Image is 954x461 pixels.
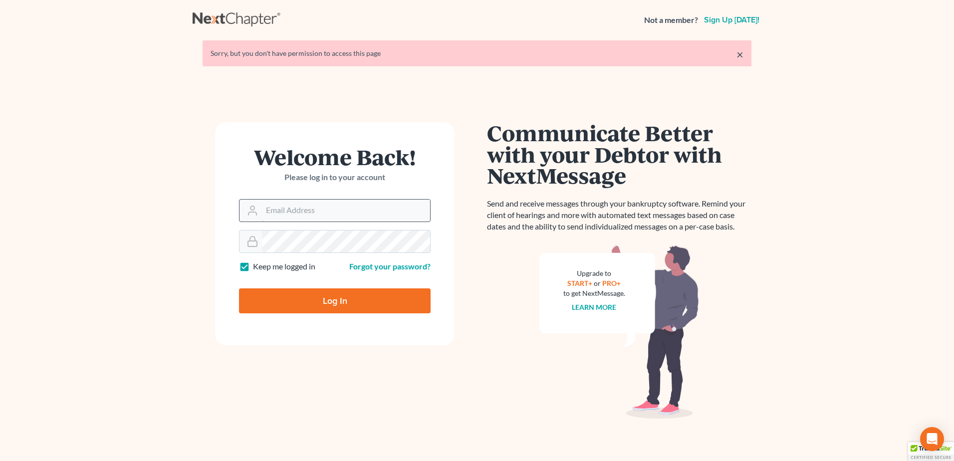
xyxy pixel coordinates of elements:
input: Email Address [262,200,430,222]
strong: Not a member? [644,14,698,26]
h1: Welcome Back! [239,146,431,168]
img: nextmessage_bg-59042aed3d76b12b5cd301f8e5b87938c9018125f34e5fa2b7a6b67550977c72.svg [539,244,699,419]
a: START+ [568,279,593,287]
a: PRO+ [603,279,621,287]
div: TrustedSite Certified [908,442,954,461]
label: Keep me logged in [253,261,315,272]
a: Learn more [572,303,617,311]
a: Sign up [DATE]! [702,16,761,24]
input: Log In [239,288,431,313]
h1: Communicate Better with your Debtor with NextMessage [487,122,751,186]
span: or [594,279,601,287]
p: Please log in to your account [239,172,431,183]
div: Sorry, but you don't have permission to access this page [211,48,743,58]
div: Upgrade to [563,268,625,278]
div: to get NextMessage. [563,288,625,298]
a: Forgot your password? [349,261,431,271]
a: × [736,48,743,60]
p: Send and receive messages through your bankruptcy software. Remind your client of hearings and mo... [487,198,751,232]
div: Open Intercom Messenger [920,427,944,451]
